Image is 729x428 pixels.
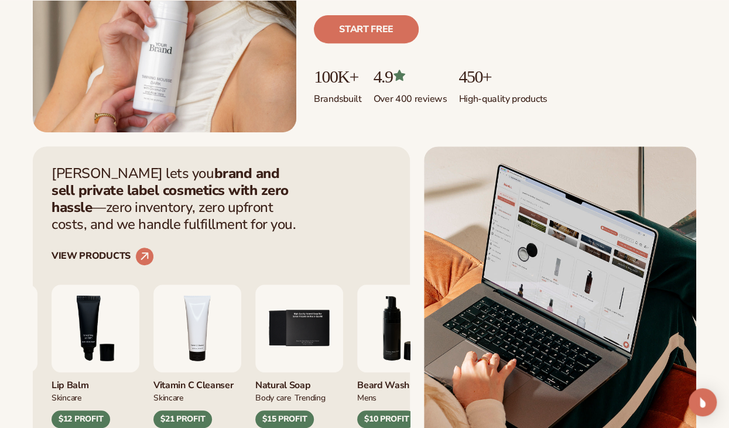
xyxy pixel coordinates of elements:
[52,247,154,266] a: VIEW PRODUCTS
[255,285,343,372] img: Nature bar of soap.
[314,15,419,43] a: Start free
[374,67,447,86] p: 4.9
[153,410,212,428] div: $21 PROFIT
[357,391,377,403] div: mens
[357,285,445,372] img: Foaming beard wash.
[52,164,289,217] strong: brand and sell private label cosmetics with zero hassle
[153,372,241,392] div: Vitamin C Cleanser
[52,165,303,232] p: [PERSON_NAME] lets you —zero inventory, zero upfront costs, and we handle fulfillment for you.
[255,410,314,428] div: $15 PROFIT
[52,372,139,392] div: Lip Balm
[689,388,717,416] div: Open Intercom Messenger
[153,285,241,372] img: Vitamin c cleanser.
[357,410,416,428] div: $10 PROFIT
[314,86,362,105] p: Brands built
[314,67,362,86] p: 100K+
[374,86,447,105] p: Over 400 reviews
[52,285,139,372] img: Smoothing lip balm.
[458,67,547,86] p: 450+
[458,86,547,105] p: High-quality products
[357,372,445,392] div: Beard Wash
[255,391,291,403] div: BODY Care
[295,391,326,403] div: TRENDING
[153,391,183,403] div: Skincare
[52,391,81,403] div: SKINCARE
[255,372,343,392] div: Natural Soap
[52,410,110,428] div: $12 PROFIT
